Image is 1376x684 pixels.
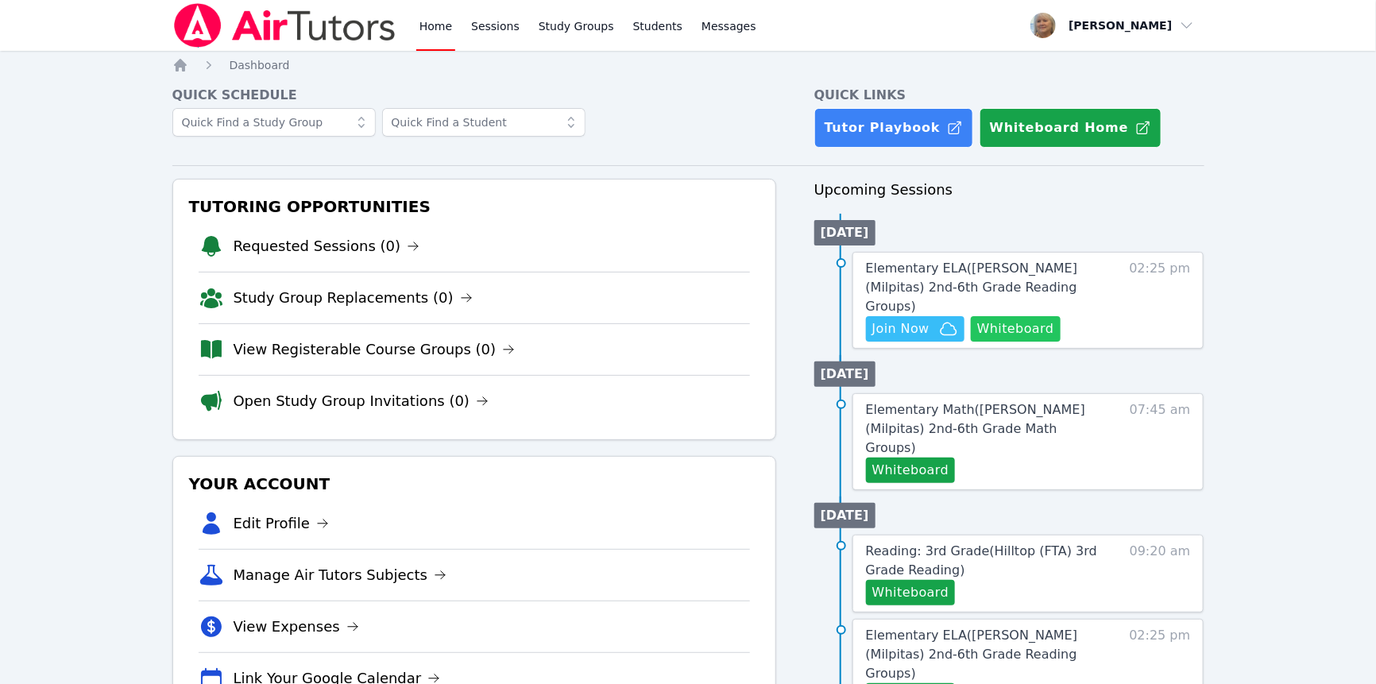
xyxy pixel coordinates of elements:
h4: Quick Links [814,86,1204,105]
button: Whiteboard [866,458,956,483]
a: Dashboard [230,57,290,73]
button: Join Now [866,316,964,342]
img: Air Tutors [172,3,397,48]
span: 02:25 pm [1130,259,1191,342]
a: Reading: 3rd Grade(Hilltop (FTA) 3rd Grade Reading) [866,542,1110,580]
li: [DATE] [814,220,875,245]
h3: Upcoming Sessions [814,179,1204,201]
span: Join Now [872,319,930,338]
button: Whiteboard [866,580,956,605]
a: Elementary ELA([PERSON_NAME] (Milpitas) 2nd-6th Grade Reading Groups) [866,626,1110,683]
a: Tutor Playbook [814,108,973,148]
li: [DATE] [814,503,875,528]
li: [DATE] [814,361,875,387]
input: Quick Find a Study Group [172,108,376,137]
a: Open Study Group Invitations (0) [234,390,489,412]
h4: Quick Schedule [172,86,776,105]
a: Elementary ELA([PERSON_NAME] (Milpitas) 2nd-6th Grade Reading Groups) [866,259,1110,316]
span: Dashboard [230,59,290,71]
a: Edit Profile [234,512,330,535]
span: Elementary ELA ( [PERSON_NAME] (Milpitas) 2nd-6th Grade Reading Groups ) [866,261,1078,314]
span: Reading: 3rd Grade ( Hilltop (FTA) 3rd Grade Reading ) [866,543,1097,578]
span: 07:45 am [1130,400,1191,483]
span: Messages [702,18,756,34]
h3: Tutoring Opportunities [186,192,763,221]
a: Manage Air Tutors Subjects [234,564,447,586]
span: Elementary Math ( [PERSON_NAME] (Milpitas) 2nd-6th Grade Math Groups ) [866,402,1085,455]
a: View Registerable Course Groups (0) [234,338,516,361]
a: View Expenses [234,616,359,638]
button: Whiteboard Home [980,108,1161,148]
button: Whiteboard [971,316,1061,342]
h3: Your Account [186,470,763,498]
a: Study Group Replacements (0) [234,287,473,309]
a: Requested Sessions (0) [234,235,420,257]
a: Elementary Math([PERSON_NAME] (Milpitas) 2nd-6th Grade Math Groups) [866,400,1110,458]
nav: Breadcrumb [172,57,1204,73]
span: 09:20 am [1130,542,1191,605]
span: Elementary ELA ( [PERSON_NAME] (Milpitas) 2nd-6th Grade Reading Groups ) [866,628,1078,681]
input: Quick Find a Student [382,108,586,137]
